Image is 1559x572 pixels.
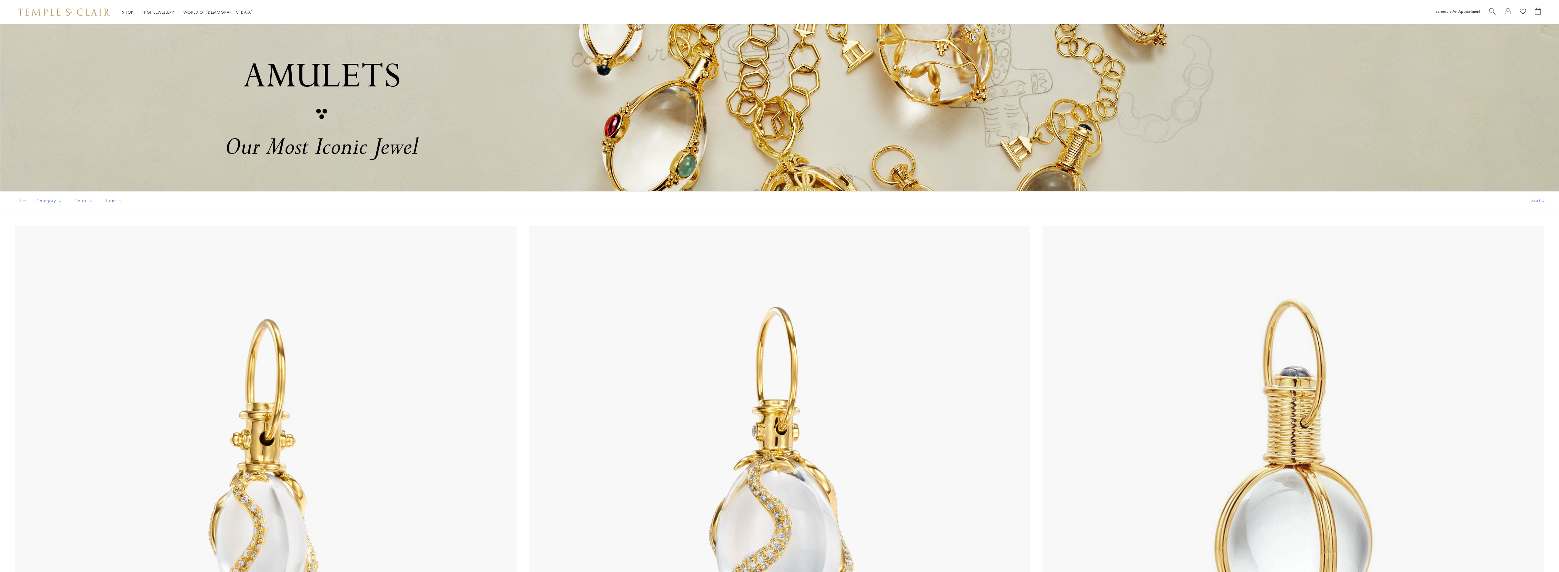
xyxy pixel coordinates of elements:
[18,9,110,16] img: Temple St. Clair
[70,194,97,208] button: Color
[102,197,127,205] span: Stone
[1520,8,1526,17] a: View Wishlist
[1489,8,1496,17] a: Search
[183,9,253,15] a: World of [DEMOGRAPHIC_DATA]World of [DEMOGRAPHIC_DATA]
[100,194,127,208] button: Stone
[1518,192,1559,210] button: Show sort by
[71,197,97,205] span: Color
[33,197,67,205] span: Category
[122,9,133,15] a: ShopShop
[32,194,67,208] button: Category
[1535,8,1541,17] a: Open Shopping Bag
[122,9,253,16] nav: Main navigation
[142,9,174,15] a: High JewelleryHigh Jewellery
[1529,543,1553,566] iframe: Gorgias live chat messenger
[1435,9,1480,14] a: Schedule An Appointment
